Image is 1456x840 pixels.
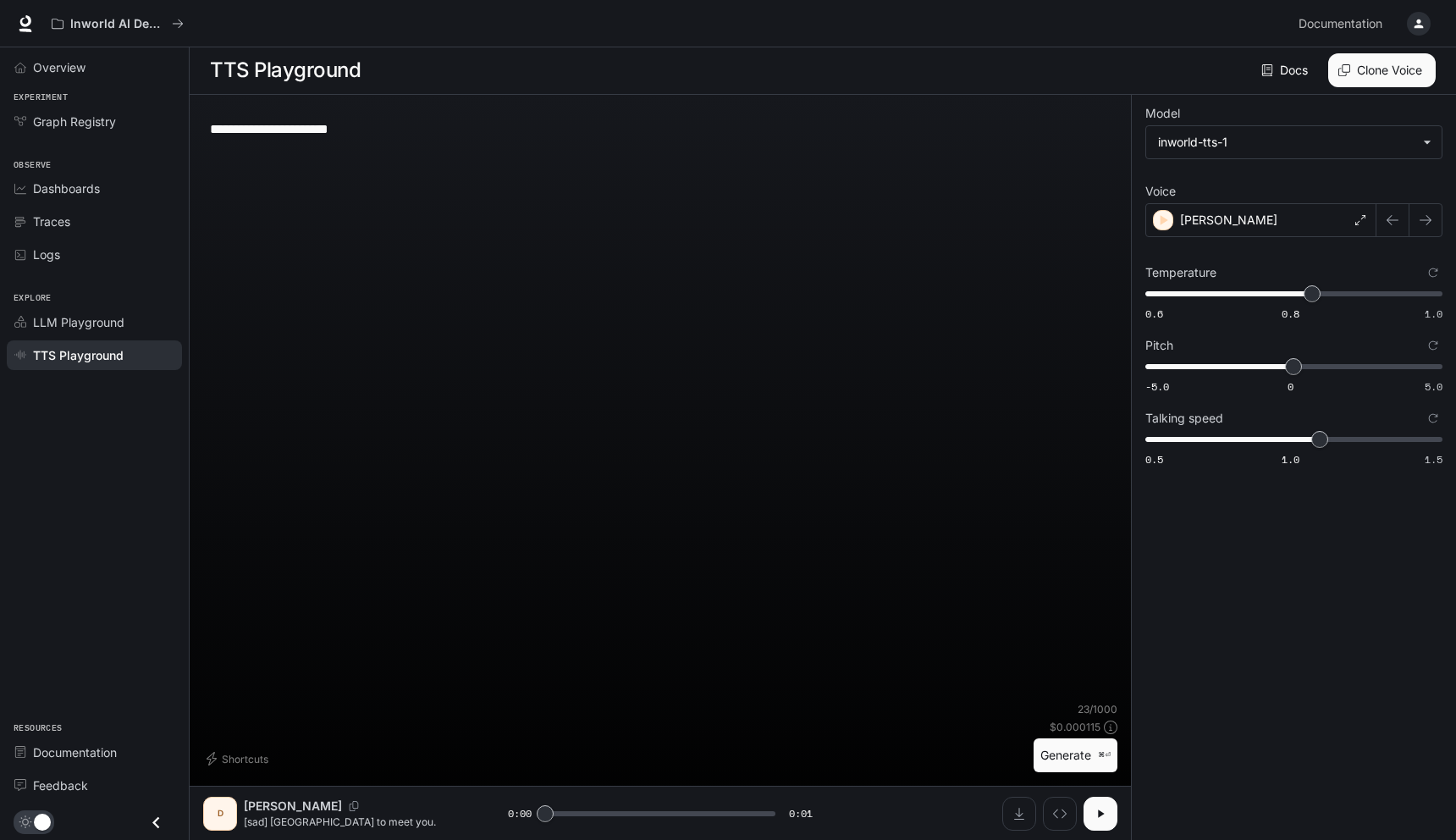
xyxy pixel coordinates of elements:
p: ⌘⏎ [1098,750,1111,760]
button: Shortcuts [203,745,275,772]
span: Logs [33,246,60,263]
div: inworld-tts-1 [1158,134,1415,151]
span: 0 [1288,379,1293,394]
span: Feedback [33,776,88,794]
p: [PERSON_NAME] [1180,212,1277,229]
span: 1.0 [1425,307,1442,321]
span: 1.5 [1425,452,1442,467]
span: Graph Registry [33,113,116,130]
a: Documentation [1292,7,1395,41]
a: Documentation [7,738,182,767]
div: inworld-tts-1 [1146,126,1442,158]
span: Traces [33,213,70,230]
a: Feedback [7,771,182,800]
span: Documentation [1299,14,1382,35]
a: Docs [1258,53,1315,87]
p: [sad] [GEOGRAPHIC_DATA] to meet you. [244,815,467,829]
a: TTS Playground [7,340,182,370]
span: TTS Playground [33,346,124,364]
a: Overview [7,52,182,82]
span: Dark mode toggle [34,812,51,831]
span: Documentation [33,743,117,761]
p: Talking speed [1145,412,1223,424]
span: 0:01 [789,805,813,822]
p: $ 0.000115 [1050,720,1100,734]
a: Traces [7,207,182,236]
span: 0.5 [1145,452,1163,467]
a: Logs [7,240,182,269]
p: Voice [1145,185,1176,197]
h1: TTS Playground [210,53,361,87]
button: Reset to default [1424,336,1442,355]
button: Copy Voice ID [342,801,366,811]
p: Inworld AI Demos [70,17,165,31]
p: [PERSON_NAME] [244,798,342,815]
button: Download audio [1002,797,1036,831]
button: Reset to default [1424,409,1442,428]
button: Generate⌘⏎ [1034,738,1117,773]
a: Dashboards [7,174,182,203]
p: Model [1145,108,1180,119]
p: 23 / 1000 [1078,702,1117,716]
span: 1.0 [1282,452,1299,467]
span: 0.8 [1282,307,1299,321]
span: -5.0 [1145,379,1169,394]
span: Overview [33,58,85,76]
button: All workspaces [44,7,191,41]
button: Inspect [1043,797,1077,831]
span: Dashboards [33,180,100,197]
a: Graph Registry [7,107,182,136]
p: Temperature [1145,267,1216,279]
p: Pitch [1145,340,1173,351]
button: Reset to default [1424,263,1442,282]
button: Clone Voice [1328,53,1436,87]
a: LLM Playground [7,307,182,337]
span: LLM Playground [33,313,124,331]
div: D [207,800,234,827]
button: Close drawer [137,805,175,840]
span: 0:00 [508,805,532,822]
span: 5.0 [1425,379,1442,394]
span: 0.6 [1145,307,1163,321]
